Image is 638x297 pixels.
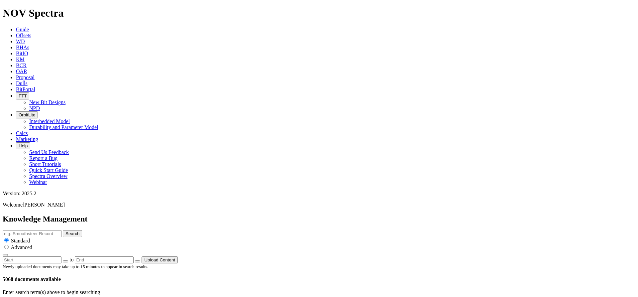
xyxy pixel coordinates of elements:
a: BCR [16,63,27,68]
a: Durability and Parameter Model [29,124,98,130]
a: BHAs [16,45,29,50]
a: BitPortal [16,86,35,92]
h1: NOV Spectra [3,7,635,19]
button: Upload Content [142,256,178,263]
a: Spectra Overview [29,173,67,179]
input: e.g. Smoothsteer Record [3,230,61,237]
p: Welcome [3,202,635,208]
span: OrbitLite [19,112,35,117]
span: FTT [19,93,27,98]
a: Webinar [29,179,47,185]
a: Send Us Feedback [29,149,69,155]
a: WD [16,39,25,44]
a: Marketing [16,136,38,142]
a: Guide [16,27,29,32]
span: Standard [11,238,30,243]
button: Search [63,230,82,237]
a: Calcs [16,130,28,136]
h4: 5068 documents available [3,276,635,282]
a: Offsets [16,33,31,38]
a: Proposal [16,74,35,80]
a: KM [16,57,25,62]
a: Interbedded Model [29,118,70,124]
a: Quick Start Guide [29,167,68,173]
a: Report a Bug [29,155,57,161]
a: OAR [16,69,27,74]
button: OrbitLite [16,111,38,118]
h2: Knowledge Management [3,215,635,223]
a: NPD [29,105,40,111]
span: to [69,257,73,262]
small: Newly uploaded documents may take up to 15 minutes to appear in search results. [3,264,148,269]
a: Dulls [16,80,28,86]
input: Start [3,256,61,263]
a: Short Tutorials [29,161,61,167]
p: Enter search term(s) above to begin searching [3,289,635,295]
a: BitIQ [16,51,28,56]
button: Help [16,142,30,149]
span: Advanced [11,244,32,250]
span: Help [19,143,28,148]
input: End [75,256,134,263]
button: FTT [16,92,29,99]
div: Version: 2025.2 [3,191,635,197]
span: [PERSON_NAME] [23,202,65,208]
a: New Bit Designs [29,99,65,105]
